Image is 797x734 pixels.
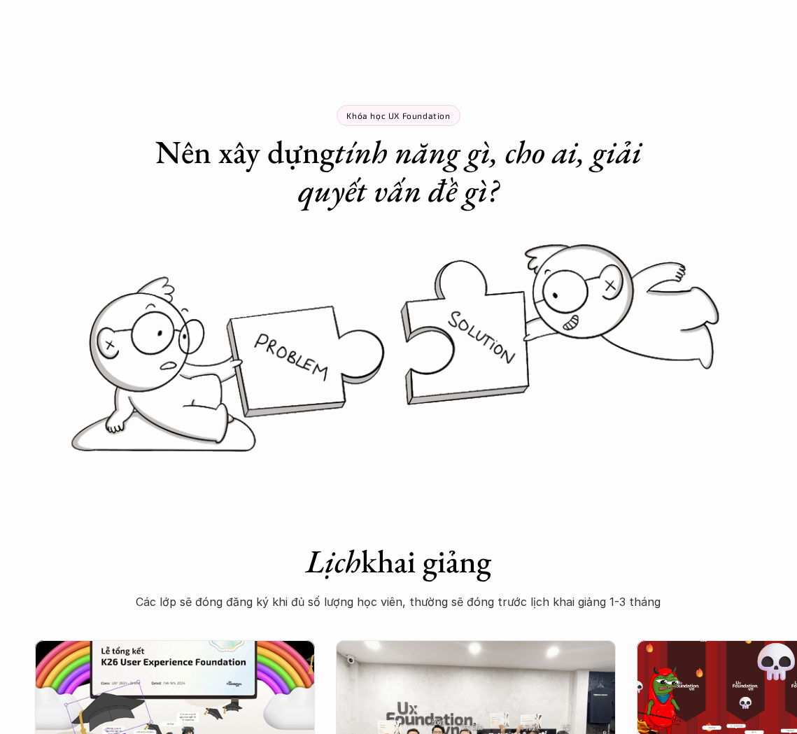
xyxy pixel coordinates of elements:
[120,591,677,612] p: Các lớp sẽ đóng đăng ký khi đủ số lượng học viên, thường sẽ đóng trước lịch khai giảng 1-3 tháng
[306,540,361,582] em: Lịch
[120,133,677,210] h1: Nên xây dựng
[298,131,649,211] em: tính năng gì, cho ai, giải quyết vấn đề gì?
[346,111,450,120] p: Khóa học UX Foundation
[120,542,677,581] h1: khai giảng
